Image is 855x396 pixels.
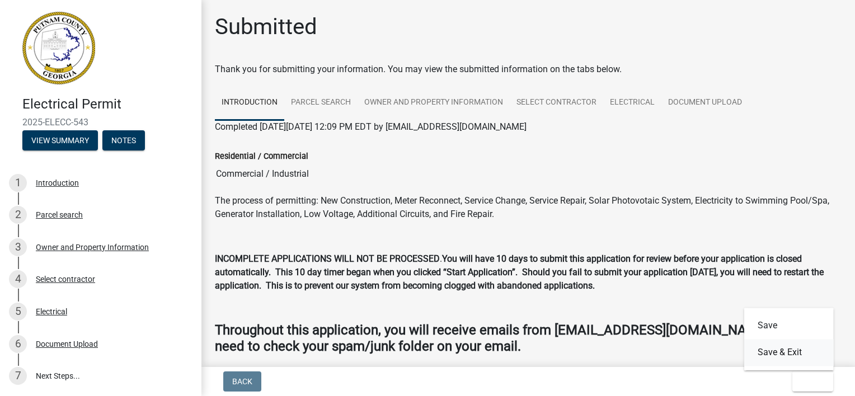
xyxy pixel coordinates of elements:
[9,206,27,224] div: 2
[36,275,95,283] div: Select contractor
[102,130,145,150] button: Notes
[661,85,749,121] a: Document Upload
[9,174,27,192] div: 1
[358,85,510,121] a: Owner and Property Information
[9,335,27,353] div: 6
[9,270,27,288] div: 4
[215,253,824,291] strong: You will have 10 days to submit this application for review before your application is closed aut...
[792,371,833,392] button: Exit
[603,85,661,121] a: Electrical
[36,211,83,219] div: Parcel search
[215,322,830,354] strong: Throughout this application, you will receive emails from [EMAIL_ADDRESS][DOMAIN_NAME]. You may n...
[284,85,358,121] a: Parcel search
[102,136,145,145] wm-modal-confirm: Notes
[744,312,834,339] button: Save
[215,153,308,161] label: Residential / Commercial
[9,367,27,385] div: 7
[744,339,834,366] button: Save & Exit
[36,340,98,348] div: Document Upload
[215,63,842,76] div: Thank you for submitting your information. You may view the submitted information on the tabs below.
[232,377,252,386] span: Back
[215,13,317,40] h1: Submitted
[22,130,98,150] button: View Summary
[36,179,79,187] div: Introduction
[22,117,179,128] span: 2025-ELECC-543
[215,121,527,132] span: Completed [DATE][DATE] 12:09 PM EDT by [EMAIL_ADDRESS][DOMAIN_NAME]
[36,308,67,315] div: Electrical
[36,243,149,251] div: Owner and Property Information
[215,194,842,221] p: The process of permitting: New Construction, Meter Reconnect, Service Change, Service Repair, Sol...
[9,303,27,320] div: 5
[215,85,284,121] a: Introduction
[215,253,440,264] strong: INCOMPLETE APPLICATIONS WILL NOT BE PROCESSED
[22,136,98,145] wm-modal-confirm: Summary
[215,252,842,293] p: .
[744,308,834,370] div: Exit
[801,377,818,386] span: Exit
[22,96,192,112] h4: Electrical Permit
[510,85,603,121] a: Select contractor
[22,12,95,84] img: Putnam County, Georgia
[223,371,261,392] button: Back
[9,238,27,256] div: 3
